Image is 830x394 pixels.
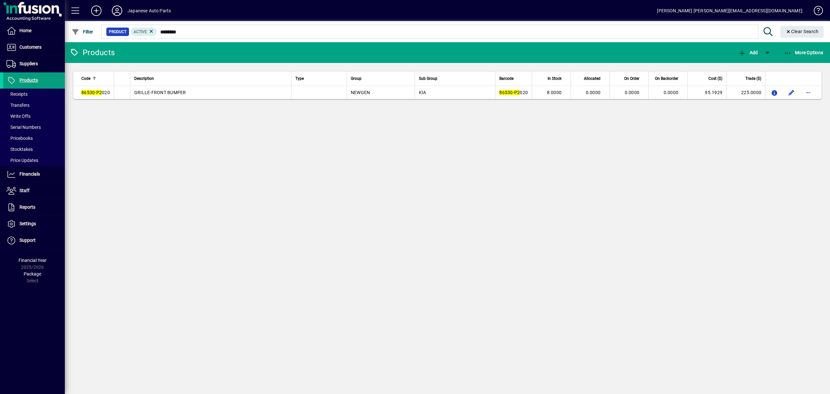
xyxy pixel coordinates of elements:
[419,90,426,95] span: KIA
[726,86,765,99] td: 225.0000
[6,147,33,152] span: Stocktakes
[134,75,287,82] div: Description
[86,5,107,17] button: Add
[3,144,65,155] a: Stocktakes
[3,155,65,166] a: Price Updates
[351,75,411,82] div: Group
[19,78,38,83] span: Products
[3,122,65,133] a: Serial Numbers
[786,87,797,98] button: Edit
[708,75,722,82] span: Cost ($)
[19,28,31,33] span: Home
[499,90,520,95] em: 86530-P2
[3,89,65,100] a: Receipts
[127,6,171,16] div: Japanese Auto Parts
[19,188,30,193] span: Staff
[19,44,41,50] span: Customers
[536,75,567,82] div: In Stock
[3,183,65,199] a: Staff
[19,238,36,243] span: Support
[499,75,514,82] span: Barcode
[737,47,759,58] button: Add
[575,75,606,82] div: Allocated
[664,90,679,95] span: 0.0000
[3,216,65,232] a: Settings
[134,30,147,34] span: Active
[70,47,115,58] div: Products
[3,56,65,72] a: Suppliers
[351,90,370,95] span: NEWGEN
[3,23,65,39] a: Home
[803,87,813,98] button: More options
[780,26,824,38] button: Clear
[19,171,40,177] span: Financials
[6,114,30,119] span: Write Offs
[786,29,819,34] span: Clear Search
[499,90,528,95] span: 020
[19,61,38,66] span: Suppliers
[3,133,65,144] a: Pricebooks
[586,90,601,95] span: 0.0000
[782,47,825,58] button: More Options
[6,92,28,97] span: Receipts
[3,199,65,215] a: Reports
[18,258,47,263] span: Financial Year
[131,28,157,36] mat-chip: Activation Status: Active
[624,75,639,82] span: On Order
[81,90,110,95] span: 020
[6,125,41,130] span: Serial Numbers
[3,39,65,55] a: Customers
[655,75,678,82] span: On Backorder
[653,75,684,82] div: On Backorder
[584,75,600,82] span: Allocated
[745,75,761,82] span: Trade ($)
[547,90,562,95] span: 8.0000
[738,50,758,55] span: Add
[6,136,33,141] span: Pricebooks
[3,232,65,249] a: Support
[72,29,93,34] span: Filter
[3,100,65,111] a: Transfers
[81,75,90,82] span: Code
[24,271,41,277] span: Package
[19,221,36,226] span: Settings
[419,75,437,82] span: Sub Group
[295,75,343,82] div: Type
[687,86,726,99] td: 95.1929
[499,75,528,82] div: Barcode
[6,158,38,163] span: Price Updates
[19,204,35,210] span: Reports
[295,75,304,82] span: Type
[548,75,562,82] span: In Stock
[419,75,491,82] div: Sub Group
[81,75,110,82] div: Code
[625,90,640,95] span: 0.0000
[109,29,126,35] span: Product
[657,6,802,16] div: [PERSON_NAME] [PERSON_NAME][EMAIL_ADDRESS][DOMAIN_NAME]
[784,50,824,55] span: More Options
[70,26,95,38] button: Filter
[3,166,65,182] a: Financials
[6,103,30,108] span: Transfers
[3,111,65,122] a: Write Offs
[614,75,645,82] div: On Order
[134,75,154,82] span: Description
[351,75,362,82] span: Group
[107,5,127,17] button: Profile
[809,1,822,22] a: Knowledge Base
[134,90,186,95] span: GRILLE-FRONT BUMPER
[81,90,102,95] em: 86530-P2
